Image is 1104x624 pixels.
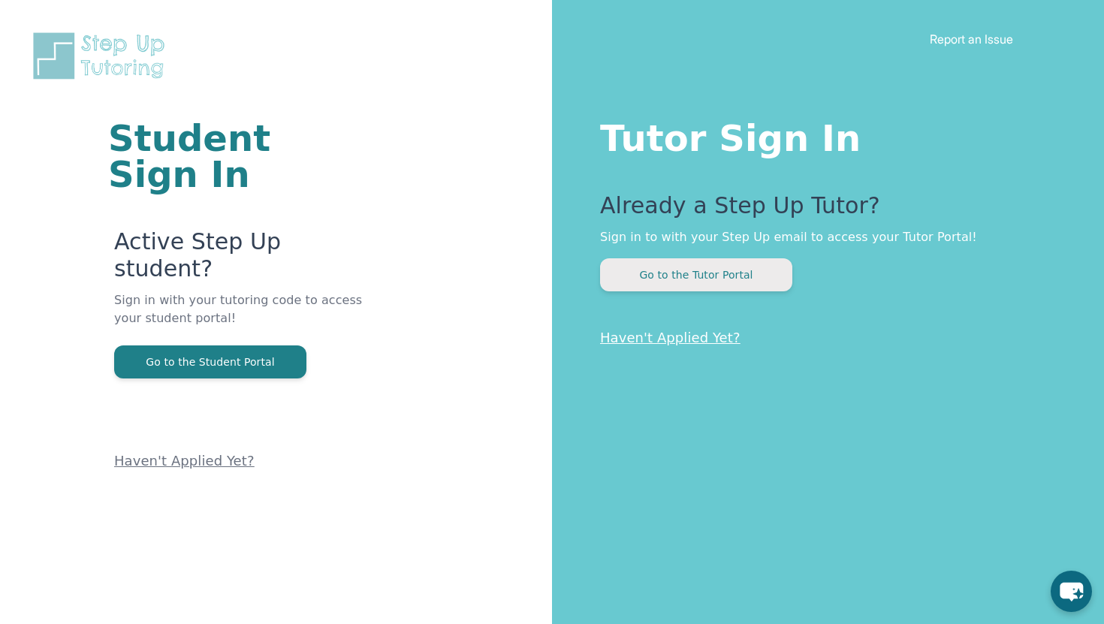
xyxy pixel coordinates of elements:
button: chat-button [1051,571,1092,612]
a: Go to the Student Portal [114,354,306,369]
p: Sign in with your tutoring code to access your student portal! [114,291,372,345]
a: Go to the Tutor Portal [600,267,792,282]
h1: Student Sign In [108,120,372,192]
a: Haven't Applied Yet? [600,330,741,345]
button: Go to the Tutor Portal [600,258,792,291]
h1: Tutor Sign In [600,114,1044,156]
img: Step Up Tutoring horizontal logo [30,30,174,82]
p: Sign in to with your Step Up email to access your Tutor Portal! [600,228,1044,246]
a: Haven't Applied Yet? [114,453,255,469]
p: Active Step Up student? [114,228,372,291]
p: Already a Step Up Tutor? [600,192,1044,228]
a: Report an Issue [930,32,1013,47]
button: Go to the Student Portal [114,345,306,378]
